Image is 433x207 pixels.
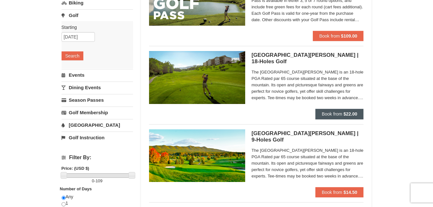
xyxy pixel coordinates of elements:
button: Book from $14.50 [315,187,364,197]
span: 0 [92,178,94,183]
span: Book from [322,111,342,116]
a: Golf Instruction [62,132,133,143]
a: Golf Membership [62,107,133,118]
a: Season Passes [62,94,133,106]
span: The [GEOGRAPHIC_DATA][PERSON_NAME] is an 18-hole PGA Rated par 65 course situated at the base of ... [252,147,364,179]
a: [GEOGRAPHIC_DATA] [62,119,133,131]
strong: Number of Days [60,186,92,191]
strong: $22.00 [344,111,357,116]
img: 6619859-85-1f84791f.jpg [149,51,245,104]
button: Search [62,51,83,60]
img: 6619859-87-49ad91d4.jpg [149,129,245,182]
button: Book from $109.00 [313,31,363,41]
button: Book from $22.00 [315,109,364,119]
span: Book from [322,190,342,195]
h4: Filter By: [62,155,133,160]
a: Events [62,69,133,81]
strong: $109.00 [341,33,357,39]
span: The [GEOGRAPHIC_DATA][PERSON_NAME] is an 18-hole PGA Rated par 65 course situated at the base of ... [252,69,364,101]
h5: [GEOGRAPHIC_DATA][PERSON_NAME] | 18-Holes Golf [252,52,364,65]
a: Dining Events [62,82,133,93]
label: - [62,178,133,184]
strong: Price: (USD $) [62,166,89,171]
h5: [GEOGRAPHIC_DATA][PERSON_NAME] | 9-Holes Golf [252,130,364,143]
a: Golf [62,9,133,21]
span: 109 [96,178,103,183]
span: Book from [319,33,340,39]
strong: $14.50 [344,190,357,195]
label: Starting [62,24,128,30]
